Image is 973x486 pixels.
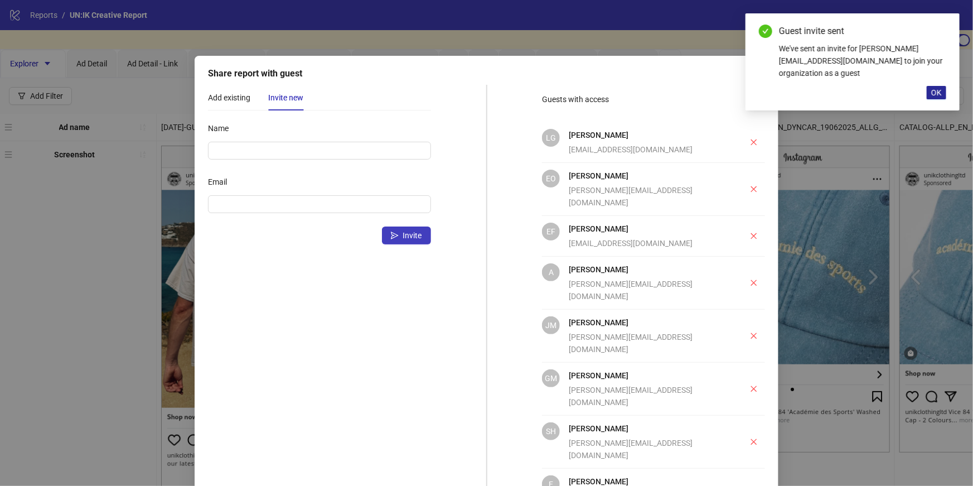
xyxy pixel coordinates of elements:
[546,425,556,437] span: SH
[546,225,555,238] span: EF
[569,278,720,302] div: [PERSON_NAME][EMAIL_ADDRESS][DOMAIN_NAME]
[931,88,942,97] span: OK
[750,138,758,146] span: close
[927,86,946,99] button: OK
[382,227,431,244] button: Invite
[215,198,422,210] input: Email
[208,67,765,80] div: Share report with guest
[208,119,236,137] label: Name
[208,92,250,104] div: Add existing
[569,316,720,329] h4: [PERSON_NAME]
[569,223,720,235] h4: [PERSON_NAME]
[569,369,720,382] h4: [PERSON_NAME]
[569,170,720,182] h4: [PERSON_NAME]
[750,279,758,287] span: close
[549,266,554,278] span: A
[546,132,556,144] span: LG
[934,25,946,37] a: Close
[750,438,758,446] span: close
[391,232,399,239] span: send
[268,92,303,104] div: Invite new
[779,42,946,79] div: We've sent an invite for [PERSON_NAME][EMAIL_ADDRESS][DOMAIN_NAME] to join your organization as a...
[569,237,720,249] div: [EMAIL_ADDRESS][DOMAIN_NAME]
[545,372,557,384] span: GM
[569,422,720,435] h4: [PERSON_NAME]
[569,384,720,408] div: [PERSON_NAME][EMAIL_ADDRESS][DOMAIN_NAME]
[750,332,758,340] span: close
[569,331,720,355] div: [PERSON_NAME][EMAIL_ADDRESS][DOMAIN_NAME]
[545,319,556,331] span: JM
[542,95,609,104] span: Guests with access
[569,184,720,209] div: [PERSON_NAME][EMAIL_ADDRESS][DOMAIN_NAME]
[546,172,556,185] span: EO
[403,231,422,240] span: Invite
[750,185,758,193] span: close
[569,263,720,276] h4: [PERSON_NAME]
[569,143,720,156] div: [EMAIL_ADDRESS][DOMAIN_NAME]
[208,173,234,191] label: Email
[750,385,758,393] span: close
[750,232,758,240] span: close
[779,25,946,38] div: Guest invite sent
[569,129,720,141] h4: [PERSON_NAME]
[759,25,772,38] span: check-circle
[569,437,720,461] div: [PERSON_NAME][EMAIL_ADDRESS][DOMAIN_NAME]
[208,142,431,160] input: Name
